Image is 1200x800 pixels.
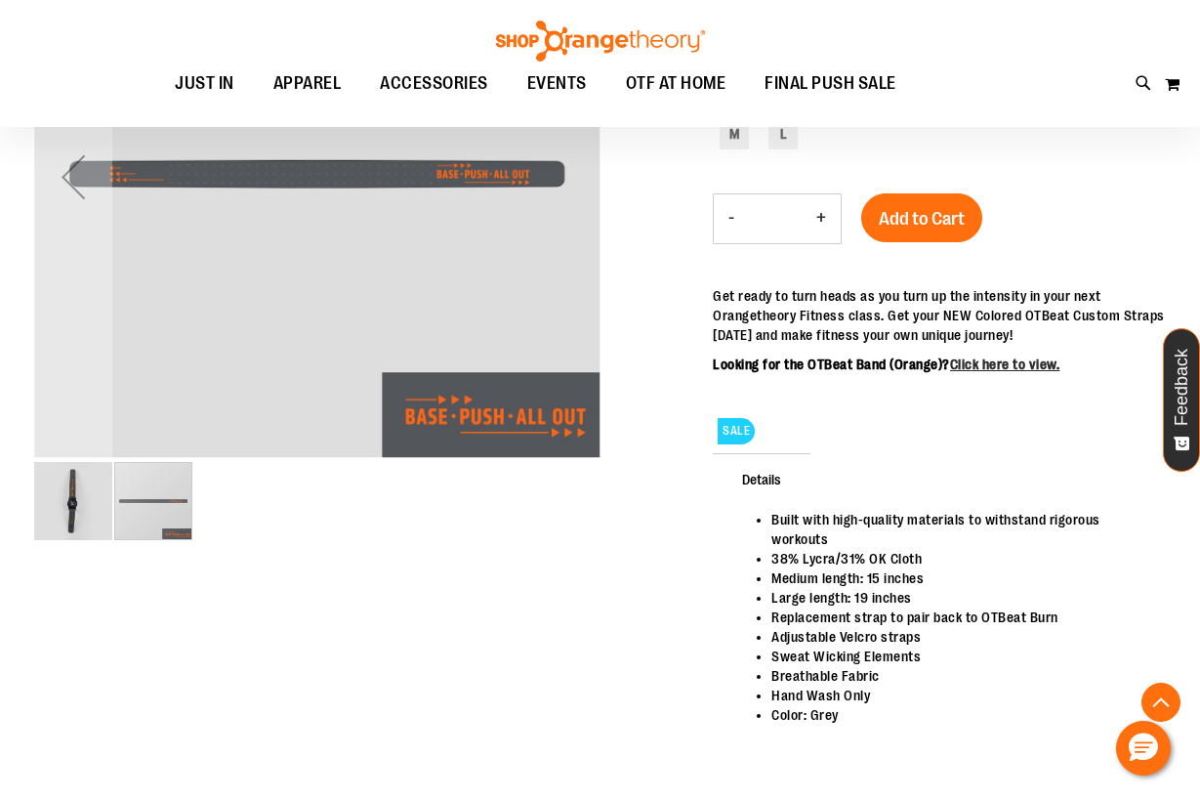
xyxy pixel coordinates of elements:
a: APPAREL [254,62,361,106]
span: Add to Cart [879,208,965,230]
span: SALE [718,418,755,444]
li: Sweat Wicking Elements [771,647,1146,666]
button: Back To Top [1141,683,1180,722]
li: Medium length: 15 inches [771,568,1146,588]
span: ACCESSORIES [380,62,488,105]
span: FINAL PUSH SALE [765,62,896,105]
a: EVENTS [508,62,606,106]
b: Looking for the OTBeat Band (Orange)? [713,357,1059,372]
img: OTBeat Band [34,462,112,540]
button: Decrease product quantity [714,194,749,243]
a: JUST IN [155,62,254,106]
input: Product quantity [749,195,802,242]
a: ACCESSORIES [360,62,508,105]
p: Get ready to turn heads as you turn up the intensity in your next Orangetheory Fitness class. Get... [713,286,1166,345]
a: OTF AT HOME [606,62,746,106]
li: Replacement strap to pair back to OTBeat Burn [771,608,1146,627]
li: Built with high-quality materials to withstand rigorous workouts [771,510,1146,549]
li: 38% Lycra/31% OK Cloth [771,549,1146,568]
li: Large length: 19 inches [771,588,1146,608]
li: Color: Grey [771,705,1146,725]
li: Adjustable Velcro straps [771,627,1146,647]
span: OTF AT HOME [626,62,726,105]
a: FINAL PUSH SALE [745,62,916,106]
button: Increase product quantity [802,194,841,243]
li: Hand Wash Only [771,686,1146,705]
a: Click here to view. [950,357,1060,372]
button: Hello, have a question? Let’s chat. [1116,721,1171,776]
div: image 2 of 2 [114,460,192,542]
li: Breathable Fabric [771,666,1146,686]
button: Feedback - Show survey [1163,328,1200,472]
div: image 1 of 2 [34,460,114,542]
span: APPAREL [273,62,342,105]
div: L [768,120,798,149]
span: Feedback [1173,349,1191,426]
div: M [720,120,749,149]
span: JUST IN [175,62,234,105]
button: Add to Cart [861,193,982,242]
span: EVENTS [527,62,587,105]
span: Details [713,453,810,504]
img: Shop Orangetheory [493,21,708,62]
